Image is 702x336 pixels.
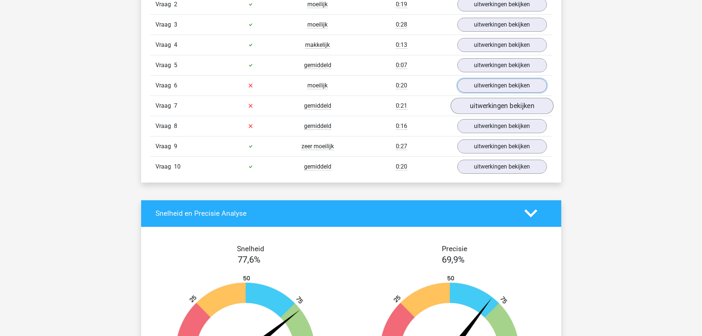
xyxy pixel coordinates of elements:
a: uitwerkingen bekijken [457,119,547,133]
span: 77,6% [238,254,261,265]
span: Vraag [156,20,174,29]
span: 4 [174,41,177,48]
span: 3 [174,21,177,28]
a: uitwerkingen bekijken [457,139,547,153]
a: uitwerkingen bekijken [457,79,547,93]
span: makkelijk [305,41,330,49]
span: 0:27 [396,143,407,150]
span: 0:20 [396,163,407,170]
span: Vraag [156,122,174,131]
span: gemiddeld [304,122,331,130]
span: 0:13 [396,41,407,49]
h4: Snelheid en Precisie Analyse [156,209,513,218]
span: Vraag [156,101,174,110]
span: 9 [174,143,177,150]
span: 69,9% [442,254,465,265]
span: Vraag [156,142,174,151]
span: gemiddeld [304,102,331,110]
span: 10 [174,163,181,170]
span: 5 [174,62,177,69]
h4: Snelheid [156,245,346,253]
span: Vraag [156,81,174,90]
a: uitwerkingen bekijken [457,18,547,32]
span: 0:28 [396,21,407,28]
h4: Precisie [360,245,550,253]
a: uitwerkingen bekijken [457,160,547,174]
span: 6 [174,82,177,89]
a: uitwerkingen bekijken [450,98,553,114]
span: gemiddeld [304,62,331,69]
span: moeilijk [307,21,328,28]
span: gemiddeld [304,163,331,170]
span: zeer moeilijk [301,143,334,150]
span: Vraag [156,61,174,70]
span: moeilijk [307,1,328,8]
span: 0:19 [396,1,407,8]
span: 7 [174,102,177,109]
span: 0:16 [396,122,407,130]
span: 0:21 [396,102,407,110]
span: 0:07 [396,62,407,69]
a: uitwerkingen bekijken [457,58,547,72]
a: uitwerkingen bekijken [457,38,547,52]
span: Vraag [156,162,174,171]
span: moeilijk [307,82,328,89]
span: 8 [174,122,177,129]
span: Vraag [156,41,174,49]
span: 2 [174,1,177,8]
span: 0:20 [396,82,407,89]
